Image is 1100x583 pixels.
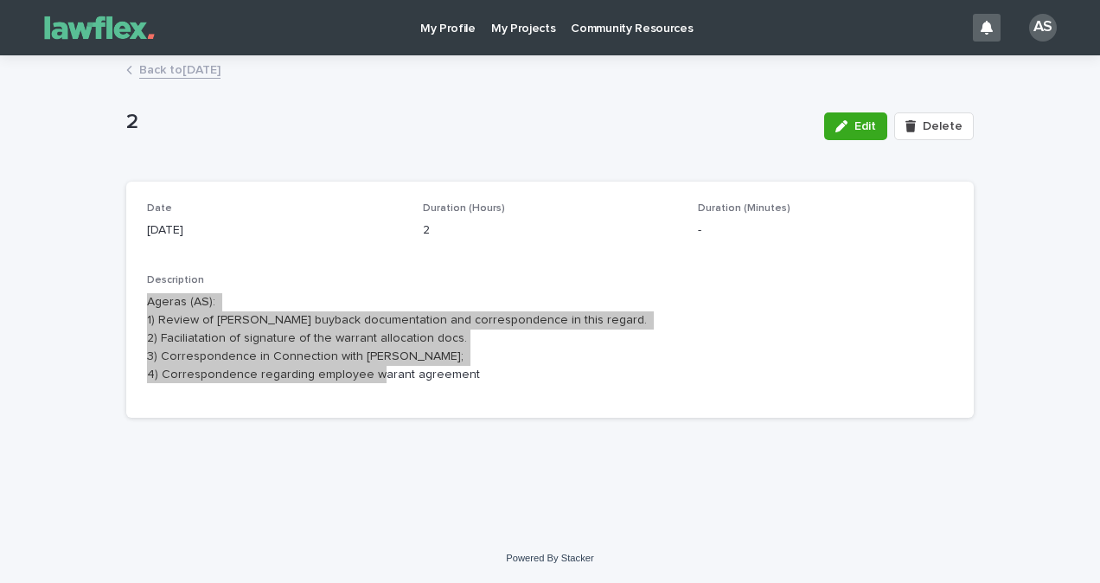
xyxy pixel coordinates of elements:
span: Date [147,203,172,214]
p: - [698,221,953,240]
p: Ageras (AS): 1) Review of [PERSON_NAME] buyback documentation and correspondence in this regard. ... [147,293,953,383]
span: Description [147,275,204,285]
span: Delete [923,120,962,132]
div: AS [1029,14,1057,42]
button: Delete [894,112,974,140]
img: Gnvw4qrBSHOAfo8VMhG6 [35,10,164,45]
a: Powered By Stacker [506,553,593,563]
button: Edit [824,112,887,140]
span: Edit [854,120,876,132]
span: Duration (Hours) [423,203,505,214]
p: 2 [126,110,810,135]
p: 2 [423,221,678,240]
a: Back to[DATE] [139,59,221,79]
p: [DATE] [147,221,402,240]
span: Duration (Minutes) [698,203,790,214]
